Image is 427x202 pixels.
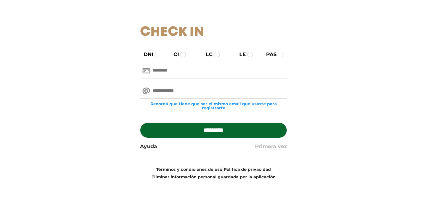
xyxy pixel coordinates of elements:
h1: Check In [140,25,287,40]
a: Términos y condiciones de uso [156,167,222,172]
label: PAS [260,51,277,58]
a: Ayuda [140,143,157,150]
a: Primera vez [255,143,287,150]
a: Eliminar información personal guardada por la aplicación [151,175,276,179]
label: DNI [138,51,153,58]
label: CI [168,51,179,58]
a: Política de privacidad [224,167,271,172]
label: LE [234,51,246,58]
small: Recordá que tiene que ser el mismo email que usaste para registrarte [140,102,287,110]
label: LC [200,51,213,58]
div: | [135,165,292,181]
